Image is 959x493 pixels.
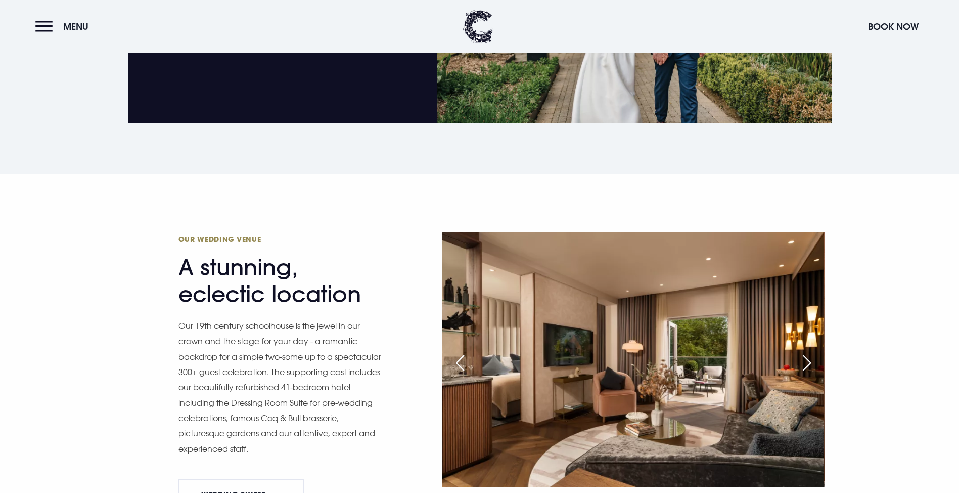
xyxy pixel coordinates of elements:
span: Our Wedding Venue [178,234,376,244]
p: Our 19th century schoolhouse is the jewel in our crown and the stage for your day - a romantic ba... [178,318,386,457]
h2: A stunning, eclectic location [178,234,376,308]
div: Next slide [794,352,819,374]
span: Menu [63,21,88,32]
button: Menu [35,16,94,37]
img: Clandeboye Lodge [463,10,493,43]
button: Book Now [863,16,924,37]
img: Hotel in Bangor Northern Ireland [442,232,824,487]
div: Previous slide [447,352,473,374]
